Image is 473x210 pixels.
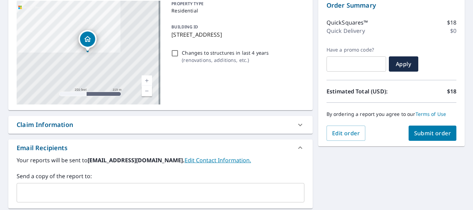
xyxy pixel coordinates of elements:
[88,156,185,164] b: [EMAIL_ADDRESS][DOMAIN_NAME].
[327,87,392,95] p: Estimated Total (USD):
[327,126,366,141] button: Edit order
[327,47,386,53] label: Have a promo code?
[332,129,360,137] span: Edit order
[171,24,198,30] p: BUILDING ID
[8,116,313,134] div: Claim Information
[450,27,456,35] p: $0
[394,60,413,68] span: Apply
[327,1,456,10] p: Order Summary
[409,126,457,141] button: Submit order
[182,49,269,56] p: Changes to structures in last 4 years
[17,156,304,164] label: Your reports will be sent to
[8,139,313,156] div: Email Recipients
[327,27,365,35] p: Quick Delivery
[17,120,73,129] div: Claim Information
[79,30,97,52] div: Dropped pin, building 1, Residential property, 1116 Bowie St Sulphur Springs, TX 75482
[142,75,152,86] a: Current Level 17, Zoom In
[17,172,304,180] label: Send a copy of the report to:
[416,111,446,117] a: Terms of Use
[447,87,456,95] p: $18
[327,18,368,27] p: QuickSquares™
[171,7,301,14] p: Residential
[414,129,451,137] span: Submit order
[142,86,152,96] a: Current Level 17, Zoom Out
[182,56,269,64] p: ( renovations, additions, etc. )
[171,30,301,39] p: [STREET_ADDRESS]
[185,156,251,164] a: EditContactInfo
[327,111,456,117] p: By ordering a report you agree to our
[17,143,68,153] div: Email Recipients
[171,1,301,7] p: PROPERTY TYPE
[447,18,456,27] p: $18
[389,56,418,72] button: Apply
